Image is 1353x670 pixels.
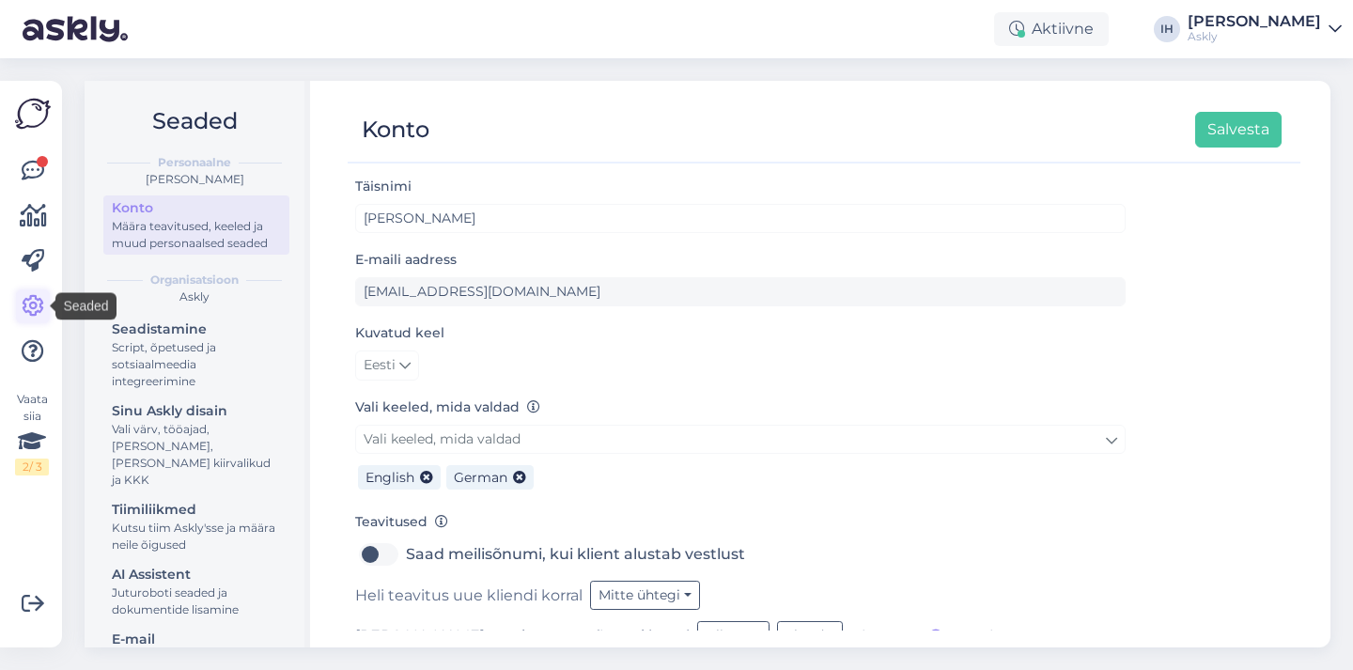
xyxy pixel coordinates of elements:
div: Juturoboti seaded ja dokumentide lisamine [112,584,281,618]
div: Seadistamine [112,319,281,339]
div: Aktiivne [994,12,1109,46]
button: Bling 1 [697,621,770,650]
button: Salvesta [1195,112,1282,148]
div: Kutsu tiim Askly'sse ja määra neile õigused [112,520,281,553]
div: Konto [112,198,281,218]
div: AI Assistent [112,565,281,584]
a: Vali keeled, mida valdad [355,425,1126,454]
div: [PERSON_NAME] [100,171,289,188]
button: 1 kord [777,621,844,650]
button: Mitte ühtegi [590,581,700,610]
b: Organisatsioon [150,272,239,288]
span: English [365,469,414,486]
div: E-mail [112,630,281,649]
div: Vali värv, tööajad, [PERSON_NAME], [PERSON_NAME] kiirvalikud ja KKK [112,421,281,489]
img: Askly Logo [15,96,51,132]
label: Teavitused [355,512,448,532]
div: Askly [100,288,289,305]
a: [PERSON_NAME]Askly [1188,14,1342,44]
div: Askly [1188,29,1321,44]
span: Vali keeled, mida valdad [364,430,521,447]
a: Sinu Askly disainVali värv, tööajad, [PERSON_NAME], [PERSON_NAME] kiirvalikud ja KKK [103,398,289,491]
label: Vali keeled, mida valdad [355,397,540,417]
div: 2 / 3 [15,459,49,475]
span: German [454,469,507,486]
a: Eesti [355,351,419,381]
div: Seaded [55,293,116,320]
div: Tiimiliikmed [112,500,281,520]
a: AI AssistentJuturoboti seaded ja dokumentide lisamine [103,562,289,621]
span: Eesti [364,355,396,376]
label: Kuvatud keel [355,323,444,343]
div: Konto [362,112,429,148]
a: SeadistamineScript, õpetused ja sotsiaalmeedia integreerimine [103,317,289,393]
label: Täisnimi [355,177,412,196]
div: Heli teavitus uue kliendi korral [355,581,1126,610]
label: E-maili aadress [355,250,457,270]
a: TiimiliikmedKutsu tiim Askly'sse ja määra neile õigused [103,497,289,556]
input: Sisesta nimi [355,204,1126,233]
a: KontoMäära teavitused, keeled ja muud personaalsed seaded [103,195,289,255]
label: Saad meilisõnumi, kui klient alustab vestlust [406,539,745,569]
b: Personaalne [158,154,231,171]
h2: Seaded [100,103,289,139]
div: Vaata siia [15,391,49,475]
div: [PERSON_NAME] [1188,14,1321,29]
div: Script, õpetused ja sotsiaalmeedia integreerimine [112,339,281,390]
div: Määra teavitused, keeled ja muud personaalsed seaded [112,218,281,252]
div: [PERSON_NAME] teavitus uue sõnumi korral [355,621,1126,650]
div: IH [1154,16,1180,42]
div: Sinu Askly disain [112,401,281,421]
input: Sisesta e-maili aadress [355,277,1126,306]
